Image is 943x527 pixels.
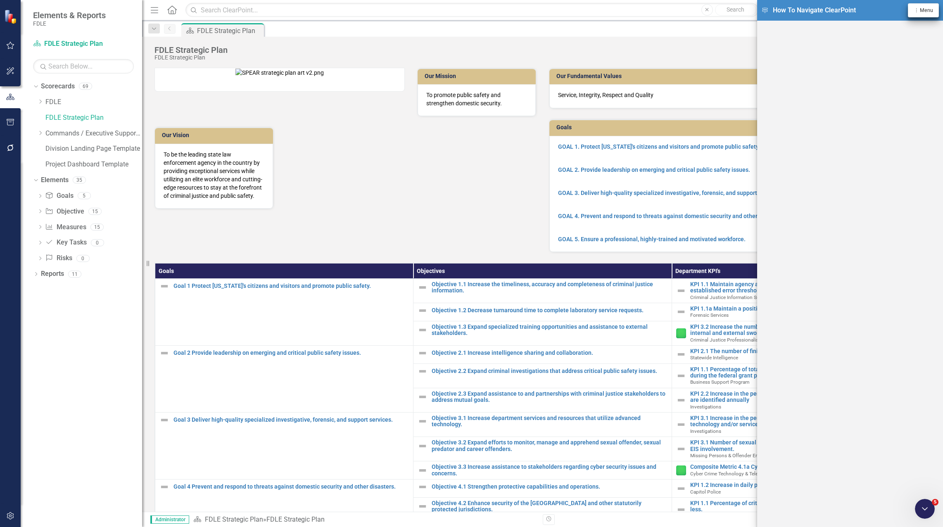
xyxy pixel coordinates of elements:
[432,464,667,477] a: Objective 3.3 Increase assistance to stakeholders regarding cyber security issues and concerns.
[432,484,667,490] a: Objective 4.1 Strengthen protective capabilities and operations.
[676,286,686,296] img: Not Defined
[690,471,795,477] span: Cyber Crime Technology & Telecommunications
[413,321,672,345] td: Double-Click to Edit Right Click for Context Menu
[676,484,686,494] img: Not Defined
[676,465,686,475] img: Proceeding as Planned
[932,499,938,506] span: 5
[418,306,428,316] img: Not Defined
[558,91,922,99] p: Service, Integrity, Respect and Quality
[773,6,856,15] span: How To Navigate ClearPoint
[155,345,413,412] td: Double-Click to Edit Right Click for Context Menu
[418,325,428,335] img: Not Defined
[432,415,667,428] a: Objective 3.1 Increase department services and resources that utilize advanced technology.
[690,464,926,470] a: Composite Metric 4.1a Cybersecurity Event or Incident Consultations
[173,350,409,356] a: Goal 2 Provide leadership on emerging and critical public safety issues.
[690,439,926,452] a: KPI 3.1 Number of sexual offender/predator/career offender operations completed with EIS involvem...
[413,480,672,498] td: Double-Click to Edit Right Click for Context Menu
[558,236,746,242] a: GOAL 5. Ensure a professional, highly-trained and motivated workforce.
[425,73,532,79] h3: Our Mission
[88,208,102,215] div: 15
[45,129,142,138] a: Commands / Executive Support Branch
[173,484,409,490] a: Goal 4 Prevent and respond to threats against domestic security and other disasters.
[690,404,721,410] span: Investigations
[672,321,930,345] td: Double-Click to Edit Right Click for Context Menu
[676,307,686,317] img: Not Defined
[432,500,667,513] a: Objective 4.2 Enhance security of the [GEOGRAPHIC_DATA] and other statutorily protected jurisdict...
[558,190,782,196] a: GOAL 3. Deliver high-quality specialized investigative, forensic, and support services.
[757,21,943,527] iframe: How To Navigate ClearPoint
[205,515,263,523] a: FDLE Strategic Plan
[41,269,64,279] a: Reports
[413,497,672,522] td: Double-Click to Edit Right Click for Context Menu
[4,9,19,24] img: ClearPoint Strategy
[78,192,91,199] div: 5
[672,497,930,522] td: Double-Click to Edit Right Click for Context Menu
[432,307,667,313] a: Objective 1.2 Decrease turnaround time to complete laboratory service requests.
[672,480,930,498] td: Double-Click to Edit Right Click for Context Menu
[90,223,104,230] div: 15
[413,345,672,363] td: Double-Click to Edit Right Click for Context Menu
[418,441,428,451] img: Not Defined
[413,437,672,461] td: Double-Click to Edit Right Click for Context Menu
[45,97,142,107] a: FDLE
[45,144,142,154] a: Division Landing Page Template
[418,416,428,426] img: Not Defined
[154,45,228,55] div: FDLE Strategic Plan
[672,363,930,388] td: Double-Click to Edit Right Click for Context Menu
[690,324,926,337] a: KPI 3.2 Increase the number of specialized High-Liability Training courses per year to internal a...
[690,306,926,312] a: KPI 1.1a Maintain a positive laboratory capacity score based on effective forensic staff.
[690,281,926,294] a: KPI 1.1 Maintain agency audits to validate that contributing agencies are within the established ...
[150,515,189,524] span: Administrator
[41,82,75,91] a: Scorecards
[68,271,81,278] div: 11
[173,283,409,289] a: Goal 1 Protect [US_STATE]'s citizens and visitors and promote public safety.
[672,345,930,363] td: Double-Click to Edit Right Click for Context Menu
[672,461,930,480] td: Double-Click to Edit Right Click for Context Menu
[155,278,413,345] td: Double-Click to Edit Right Click for Context Menu
[432,439,667,452] a: Objective 3.2 Expand efforts to monitor, manage and apprehend sexual offender, sexual predator an...
[690,379,749,385] span: Business Support Program
[676,444,686,454] img: Not Defined
[418,392,428,402] img: Not Defined
[672,437,930,461] td: Double-Click to Edit Right Click for Context Menu
[676,349,686,359] img: Not Defined
[45,191,73,201] a: Goals
[413,388,672,412] td: Double-Click to Edit Right Click for Context Menu
[45,254,72,263] a: Risks
[676,420,686,430] img: Not Defined
[413,303,672,321] td: Double-Click to Edit Right Click for Context Menu
[908,3,939,17] button: Menu
[676,505,686,515] img: Not Defined
[690,428,721,434] span: Investigations
[672,413,930,437] td: Double-Click to Edit Right Click for Context Menu
[690,294,772,300] span: Criminal Justice Information Services
[413,363,672,388] td: Double-Click to Edit Right Click for Context Menu
[418,465,428,475] img: Not Defined
[33,20,106,27] small: FDLE
[33,10,106,20] span: Elements & Reports
[690,391,926,404] a: KPI 2.2 Increase in the percentage of cases that address FDLE investigative priorities that are i...
[558,166,750,173] a: GOAL 2. Provide leadership on emerging and critical public safety issues.
[556,73,926,79] h3: Our Fundamental Values
[556,124,926,131] h3: Goals
[432,324,667,337] a: Objective 1.3 Expand specialized training opportunities and assistance to external stakeholders.
[33,59,134,74] input: Search Below...
[558,213,785,219] a: GOAL 4. Prevent and respond to threats against domestic security and other disasters.
[690,482,926,488] a: KPI 1.2 Increase in daily presence through proactive patrol and K-9.
[79,83,92,90] div: 69
[432,391,667,404] a: Objective 2.3 Expand assistance to and partnerships with criminal justice stakeholders to address...
[159,482,169,492] img: Not Defined
[266,515,325,523] div: FDLE Strategic Plan
[91,239,104,246] div: 0
[690,366,926,379] a: KPI 1.1 Percentage of total allocated grant funds expended by state and local agencies during the...
[672,388,930,412] td: Double-Click to Edit Right Click for Context Menu
[690,489,721,495] span: Capitol Police
[76,255,90,262] div: 0
[690,355,738,361] span: Statewide Intelligence
[432,368,667,374] a: Objective 2.2 Expand criminal investigations that address critical public safety issues.
[45,160,142,169] a: Project Dashboard Template
[33,39,134,49] a: FDLE Strategic Plan
[676,328,686,338] img: Proceeding as Planned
